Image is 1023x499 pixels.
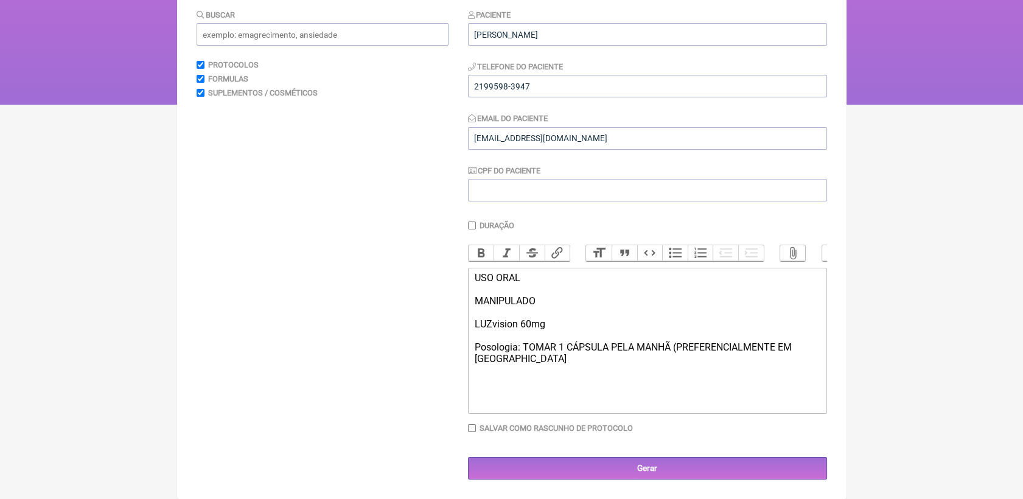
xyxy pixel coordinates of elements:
[662,245,688,261] button: Bullets
[208,88,318,97] label: Suplementos / Cosméticos
[474,272,820,365] div: USO ORAL MANIPULADO LUZvision 60mg Posologia: TOMAR 1 CÁPSULA PELA MANHÃ (PREFERENCIALMENTE EM [G...
[780,245,806,261] button: Attach Files
[713,245,738,261] button: Decrease Level
[468,166,541,175] label: CPF do Paciente
[468,114,548,123] label: Email do Paciente
[822,245,848,261] button: Undo
[494,245,519,261] button: Italic
[197,10,236,19] label: Buscar
[208,60,259,69] label: Protocolos
[612,245,637,261] button: Quote
[480,221,514,230] label: Duração
[468,457,827,480] input: Gerar
[586,245,612,261] button: Heading
[480,424,633,433] label: Salvar como rascunho de Protocolo
[469,245,494,261] button: Bold
[637,245,663,261] button: Code
[688,245,713,261] button: Numbers
[468,10,511,19] label: Paciente
[519,245,545,261] button: Strikethrough
[468,62,564,71] label: Telefone do Paciente
[738,245,764,261] button: Increase Level
[197,23,449,46] input: exemplo: emagrecimento, ansiedade
[208,74,248,83] label: Formulas
[545,245,570,261] button: Link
